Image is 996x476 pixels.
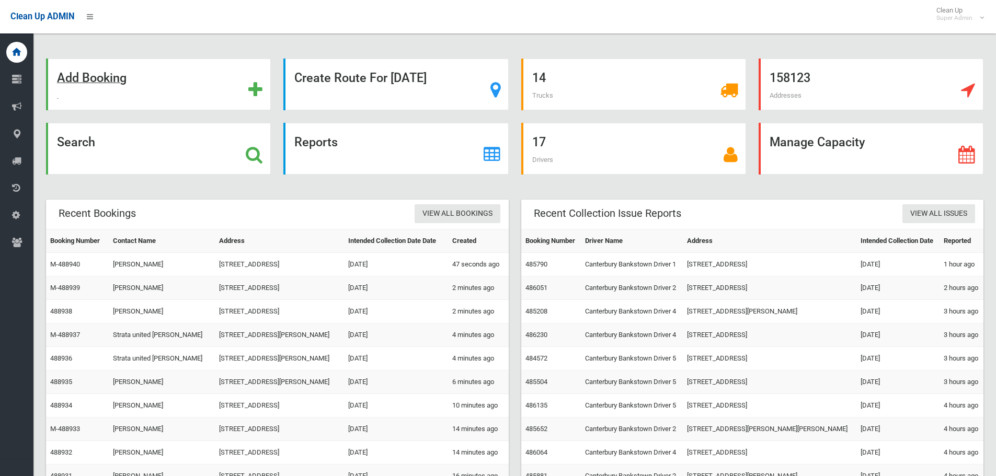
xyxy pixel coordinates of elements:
td: [DATE] [344,253,449,276]
a: 488935 [50,378,72,386]
a: 488934 [50,401,72,409]
td: [STREET_ADDRESS] [683,394,856,417]
span: Trucks [532,91,553,99]
strong: Manage Capacity [770,135,865,149]
strong: Create Route For [DATE] [294,71,427,85]
td: Canterbury Bankstown Driver 2 [581,276,683,300]
td: 14 minutes ago [448,441,508,465]
span: Clean Up ADMIN [10,11,74,21]
td: [STREET_ADDRESS] [215,417,344,441]
th: Address [683,229,856,253]
td: [DATE] [344,394,449,417]
a: Search [46,123,271,175]
td: Strata united [PERSON_NAME] [109,347,215,370]
a: Add Booking [46,59,271,110]
a: 488938 [50,307,72,315]
th: Address [215,229,344,253]
td: [DATE] [856,394,940,417]
a: 485652 [525,425,547,433]
strong: 158123 [770,71,810,85]
a: 485208 [525,307,547,315]
td: [DATE] [344,417,449,441]
td: [STREET_ADDRESS][PERSON_NAME] [215,323,344,347]
a: 17 Drivers [521,123,746,175]
td: 10 minutes ago [448,394,508,417]
td: 4 hours ago [940,441,983,465]
td: Canterbury Bankstown Driver 4 [581,441,683,465]
td: [STREET_ADDRESS] [683,323,856,347]
td: 4 hours ago [940,417,983,441]
th: Driver Name [581,229,683,253]
a: Manage Capacity [759,123,983,175]
td: [STREET_ADDRESS] [215,300,344,323]
th: Created [448,229,508,253]
td: 4 minutes ago [448,323,508,347]
td: [DATE] [856,276,940,300]
td: [DATE] [856,300,940,323]
td: [STREET_ADDRESS] [215,394,344,417]
th: Booking Number [521,229,581,253]
td: [DATE] [344,441,449,465]
th: Intended Collection Date Date [344,229,449,253]
header: Recent Collection Issue Reports [521,203,694,224]
td: [PERSON_NAME] [109,441,215,465]
td: [DATE] [856,370,940,394]
td: [STREET_ADDRESS][PERSON_NAME] [683,300,856,323]
span: Drivers [532,156,553,164]
td: 14 minutes ago [448,417,508,441]
td: [DATE] [856,323,940,347]
strong: Add Booking [57,71,127,85]
a: M-488940 [50,260,80,268]
td: [STREET_ADDRESS][PERSON_NAME] [215,370,344,394]
td: [PERSON_NAME] [109,253,215,276]
a: 488936 [50,354,72,362]
td: Canterbury Bankstown Driver 4 [581,300,683,323]
strong: Reports [294,135,338,149]
td: 3 hours ago [940,370,983,394]
td: [STREET_ADDRESS] [215,441,344,465]
td: [STREET_ADDRESS] [215,253,344,276]
td: Canterbury Bankstown Driver 5 [581,370,683,394]
a: 485790 [525,260,547,268]
th: Intended Collection Date [856,229,940,253]
a: View All Bookings [415,204,500,224]
a: 486135 [525,401,547,409]
th: Contact Name [109,229,215,253]
a: 488932 [50,448,72,456]
td: 2 hours ago [940,276,983,300]
a: 484572 [525,354,547,362]
td: [DATE] [856,417,940,441]
a: 158123 Addresses [759,59,983,110]
a: 486051 [525,284,547,292]
td: [STREET_ADDRESS] [683,347,856,370]
td: [STREET_ADDRESS] [683,441,856,465]
td: 3 hours ago [940,323,983,347]
a: 486230 [525,331,547,339]
td: [PERSON_NAME] [109,370,215,394]
td: Strata united [PERSON_NAME] [109,323,215,347]
td: [STREET_ADDRESS] [683,276,856,300]
small: Super Admin [936,14,972,22]
th: Booking Number [46,229,109,253]
th: Reported [940,229,983,253]
a: 486064 [525,448,547,456]
a: 485504 [525,378,547,386]
td: [PERSON_NAME] [109,394,215,417]
td: [STREET_ADDRESS][PERSON_NAME][PERSON_NAME] [683,417,856,441]
td: [PERSON_NAME] [109,417,215,441]
td: Canterbury Bankstown Driver 2 [581,417,683,441]
a: M-488933 [50,425,80,433]
span: Clean Up [931,6,983,22]
td: [DATE] [344,300,449,323]
td: [DATE] [856,441,940,465]
td: [PERSON_NAME] [109,276,215,300]
header: Recent Bookings [46,203,148,224]
td: [DATE] [344,323,449,347]
td: [STREET_ADDRESS][PERSON_NAME] [215,347,344,370]
td: 4 minutes ago [448,347,508,370]
td: [DATE] [344,276,449,300]
td: 1 hour ago [940,253,983,276]
td: 6 minutes ago [448,370,508,394]
a: M-488939 [50,284,80,292]
td: [DATE] [856,347,940,370]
